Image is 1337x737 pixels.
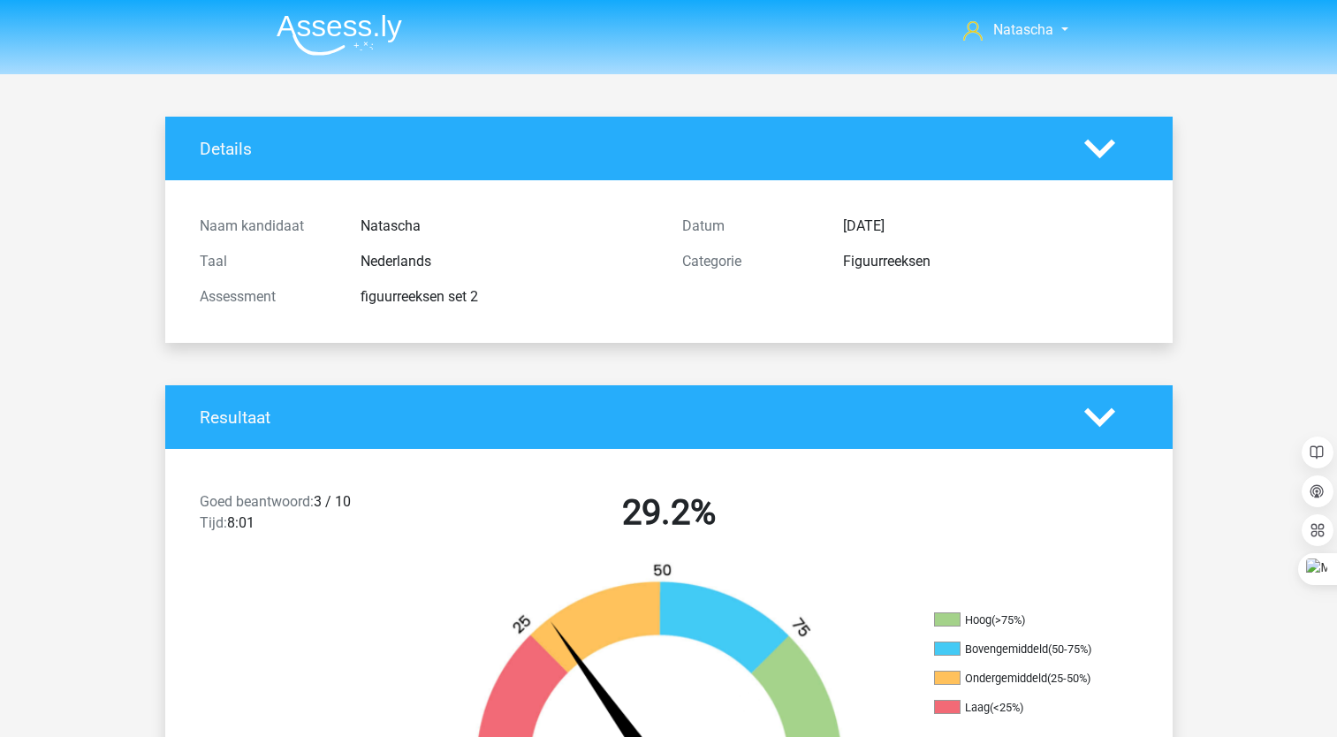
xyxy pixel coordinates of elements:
[991,613,1025,627] div: (>75%)
[830,251,1151,272] div: Figuurreeksen
[347,216,669,237] div: Natascha
[934,612,1111,628] li: Hoog
[1047,672,1090,685] div: (25-50%)
[347,251,669,272] div: Nederlands
[200,407,1058,428] h4: Resultaat
[669,216,830,237] div: Datum
[934,642,1111,657] li: Bovengemiddeld
[200,139,1058,159] h4: Details
[186,251,347,272] div: Taal
[669,251,830,272] div: Categorie
[347,286,669,308] div: figuurreeksen set 2
[200,514,227,531] span: Tijd:
[993,21,1053,38] span: Natascha
[990,701,1023,714] div: (<25%)
[934,671,1111,687] li: Ondergemiddeld
[934,700,1111,716] li: Laag
[186,491,428,541] div: 3 / 10 8:01
[200,493,314,510] span: Goed beantwoord:
[1048,642,1091,656] div: (50-75%)
[277,14,402,56] img: Assessly
[956,19,1075,41] a: Natascha
[186,216,347,237] div: Naam kandidaat
[830,216,1151,237] div: [DATE]
[441,491,897,534] h2: 29.2%
[186,286,347,308] div: Assessment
